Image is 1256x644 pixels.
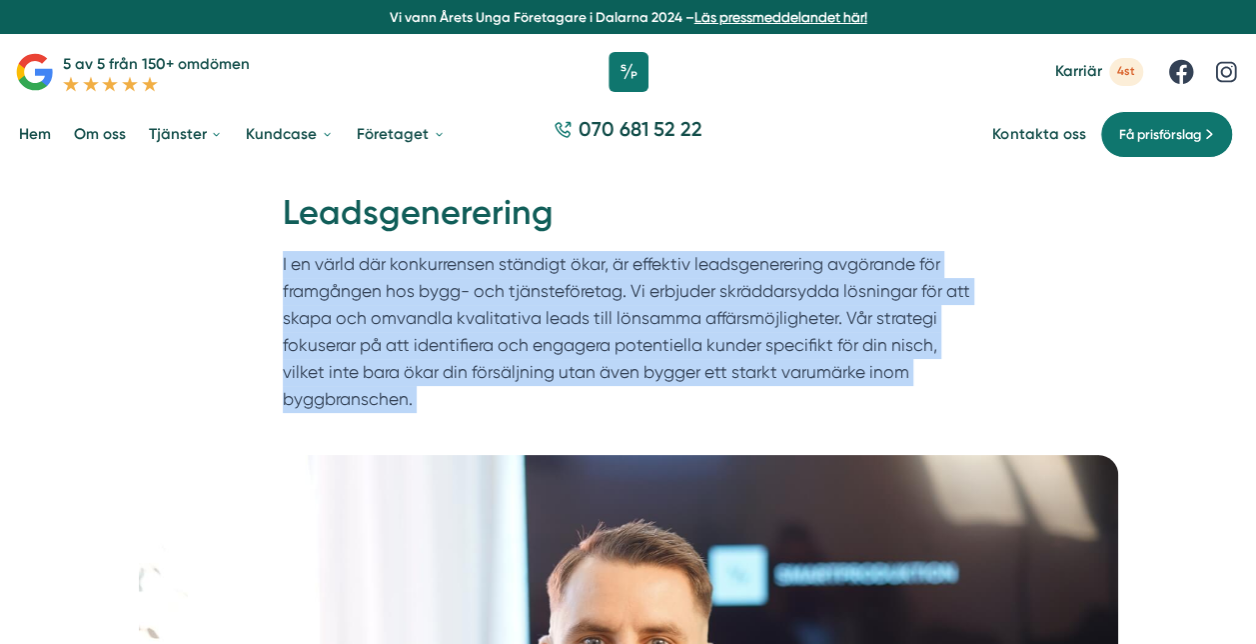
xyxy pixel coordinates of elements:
[1118,124,1200,145] span: Få prisförslag
[145,110,227,160] a: Tjänster
[694,9,867,25] a: Läs pressmeddelandet här!
[1109,58,1143,85] span: 4st
[8,8,1249,27] p: Vi vann Årets Unga Företagare i Dalarna 2024 –
[353,110,449,160] a: Företaget
[1054,62,1101,81] span: Karriär
[1100,111,1233,158] a: Få prisförslag
[992,125,1085,144] a: Kontakta oss
[70,110,130,160] a: Om oss
[579,116,702,144] span: 070 681 52 22
[283,190,974,251] h1: Leadsgenerering
[283,251,974,423] p: I en värld där konkurrensen ständigt ökar, är effektiv leadsgenerering avgörande för framgången h...
[242,110,337,160] a: Kundcase
[63,52,250,76] p: 5 av 5 från 150+ omdömen
[15,110,55,160] a: Hem
[546,116,710,154] a: 070 681 52 22
[1054,58,1143,85] a: Karriär 4st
